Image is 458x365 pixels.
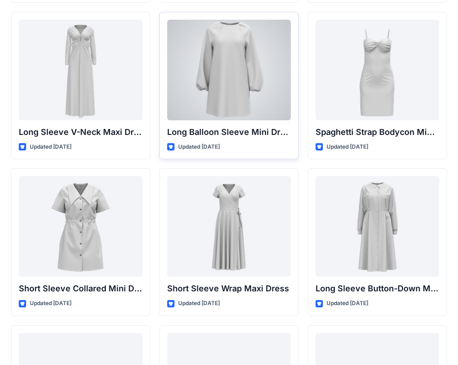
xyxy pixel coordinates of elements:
[167,20,291,120] a: Long Balloon Sleeve Mini Dress
[316,176,439,277] a: Long Sleeve Button-Down Midi Dress
[19,282,142,295] p: Short Sleeve Collared Mini Dress with Drawstring Waist
[30,142,71,152] p: Updated [DATE]
[19,126,142,139] p: Long Sleeve V-Neck Maxi Dress with Twisted Detail
[167,126,291,139] p: Long Balloon Sleeve Mini Dress
[19,176,142,277] a: Short Sleeve Collared Mini Dress with Drawstring Waist
[316,20,439,120] a: Spaghetti Strap Bodycon Mini Dress with Bust Detail
[178,142,220,152] p: Updated [DATE]
[167,176,291,277] a: Short Sleeve Wrap Maxi Dress
[316,126,439,139] p: Spaghetti Strap Bodycon Mini Dress with Bust Detail
[178,299,220,308] p: Updated [DATE]
[30,299,71,308] p: Updated [DATE]
[316,282,439,295] p: Long Sleeve Button-Down Midi Dress
[19,20,142,120] a: Long Sleeve V-Neck Maxi Dress with Twisted Detail
[167,282,291,295] p: Short Sleeve Wrap Maxi Dress
[327,142,368,152] p: Updated [DATE]
[327,299,368,308] p: Updated [DATE]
